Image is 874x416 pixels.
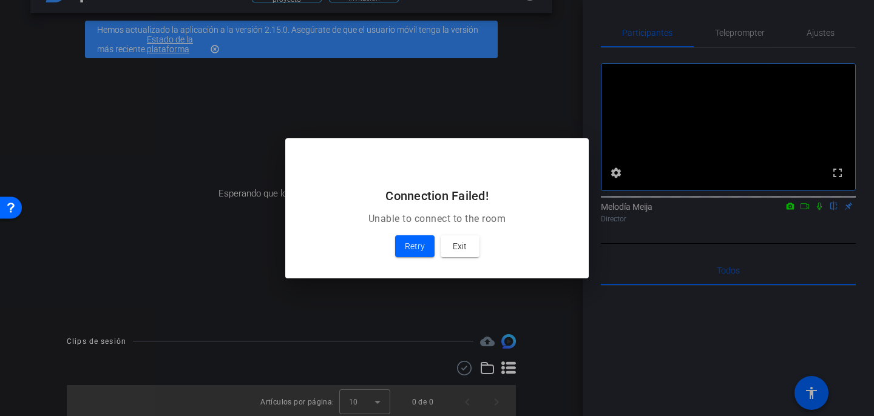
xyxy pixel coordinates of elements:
button: Exit [441,235,479,257]
h2: Connection Failed! [300,186,574,206]
p: Unable to connect to the room [300,212,574,226]
span: Retry [405,239,425,253]
button: Retry [395,235,435,257]
span: Exit [453,239,467,253]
